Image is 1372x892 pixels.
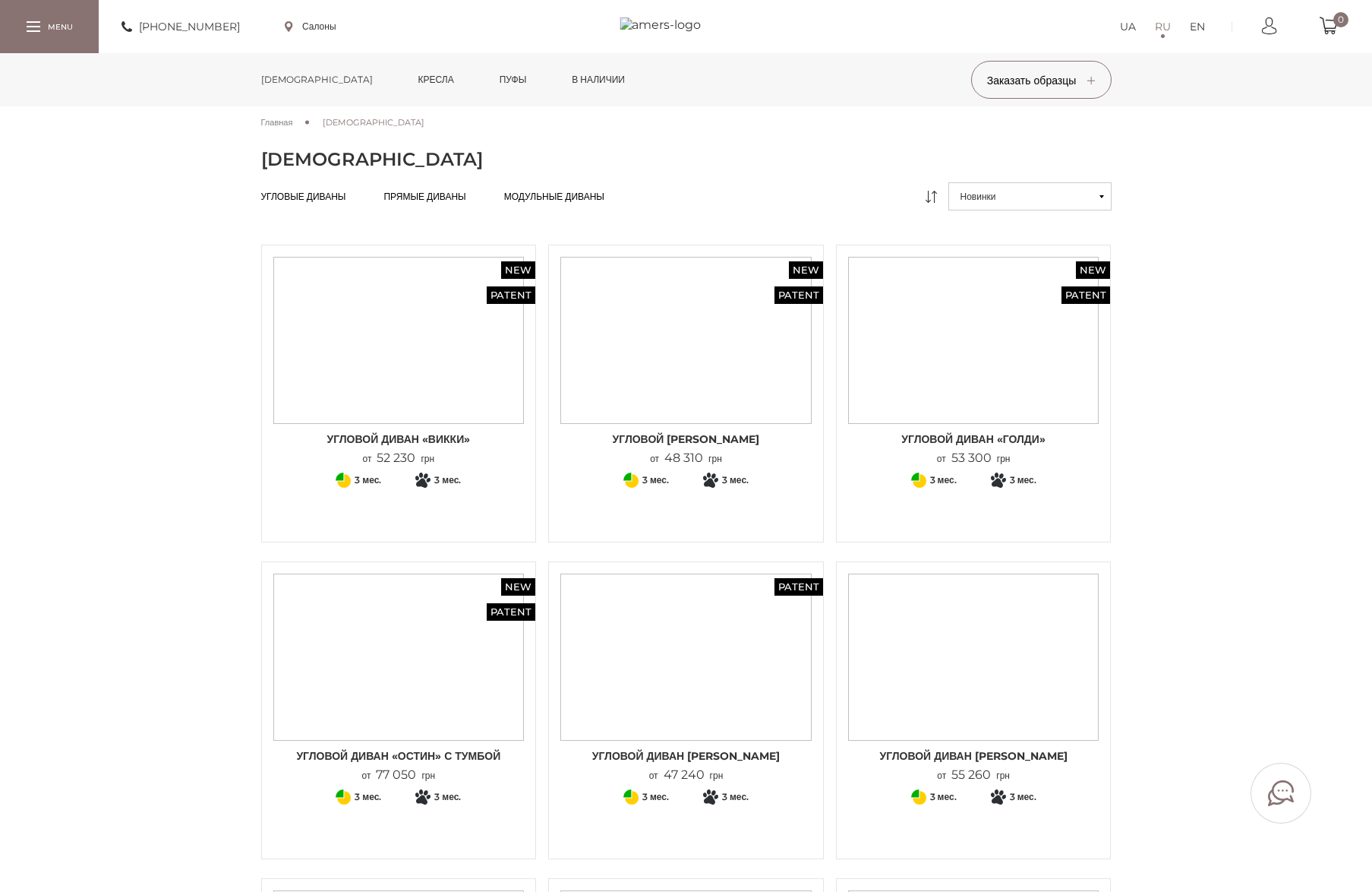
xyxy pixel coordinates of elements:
a: Угловой Диван СОФИЯ Угловой Диван СОФИЯ Угловой Диван [PERSON_NAME] от55 260грн [848,574,1099,783]
span: 47 240 [658,767,710,782]
a: [PHONE_NUMBER] [121,17,240,36]
span: 0 [1333,12,1348,27]
a: [DEMOGRAPHIC_DATA] [250,53,384,106]
span: New [789,261,823,279]
a: RU [1155,17,1171,36]
span: 3 мес. [642,788,669,806]
p: от грн [937,451,1011,466]
a: Прямые диваны [383,191,465,203]
span: 3 мес. [930,788,957,806]
a: Модульные диваны [504,191,604,203]
a: Салоны [285,20,336,33]
span: Patent [1061,286,1110,304]
span: Угловой диван «ГОЛДИ» [848,432,1099,447]
span: Заказать образцы [987,74,1096,87]
span: 3 мес. [1010,471,1036,489]
a: Главная [261,115,293,129]
span: New [501,261,535,279]
span: 3 мес. [355,471,381,489]
span: Patent [487,286,535,304]
button: Заказать образцы [971,61,1112,99]
span: Угловой [PERSON_NAME] [560,432,812,447]
a: New Patent Угловой диван «ОСТИН» с тумбой Угловой диван «ОСТИН» с тумбой Угловой диван «ОСТИН» с ... [273,574,525,783]
span: Угловой Диван [PERSON_NAME] [560,748,812,764]
span: Угловой диван «ВИККИ» [273,432,525,447]
a: New Patent Угловой Диван Грейси Угловой Диван Грейси Угловой [PERSON_NAME] от48 310грн [560,257,812,466]
a: Угловые диваны [261,191,346,203]
span: Patent [774,286,823,304]
button: Новинки [948,182,1112,210]
span: 55 260 [946,767,996,782]
p: от грн [937,768,1010,783]
a: Patent Угловой Диван ДЖЕММА Угловой Диван ДЖЕММА Угловой Диван [PERSON_NAME] от47 240грн [560,574,812,783]
span: 3 мес. [1010,788,1036,806]
span: 3 мес. [722,471,749,489]
span: New [1076,261,1110,279]
a: Кресла [407,53,465,106]
span: 53 300 [946,451,997,465]
span: Главная [261,117,293,128]
span: Угловой диван «ОСТИН» с тумбой [273,748,525,764]
a: New Patent Угловой диван «ВИККИ» Угловой диван «ВИККИ» Угловой диван «ВИККИ» от52 230грн [273,257,525,466]
span: 3 мес. [642,471,669,489]
span: Patent [774,578,823,596]
a: EN [1190,17,1205,36]
span: 3 мес. [434,788,461,806]
p: от грн [362,768,436,783]
span: 52 230 [371,451,421,465]
p: от грн [649,768,724,783]
a: UA [1120,17,1136,36]
p: от грн [363,451,435,466]
a: New Patent Угловой диван «ГОЛДИ» Угловой диван «ГОЛДИ» Угловой диван «ГОЛДИ» от53 300грн [848,257,1099,466]
span: Угловой Диван [PERSON_NAME] [848,748,1099,764]
span: 3 мес. [434,471,461,489]
span: 3 мес. [355,788,381,806]
span: 77 050 [371,767,421,782]
a: Пуфы [488,53,538,106]
span: New [501,578,535,596]
span: 48 310 [659,451,708,465]
p: от грн [650,451,722,466]
span: Patent [487,603,535,621]
a: в наличии [560,53,636,106]
h1: [DEMOGRAPHIC_DATA] [261,148,1112,171]
span: 3 мес. [722,788,749,806]
span: 3 мес. [930,471,957,489]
